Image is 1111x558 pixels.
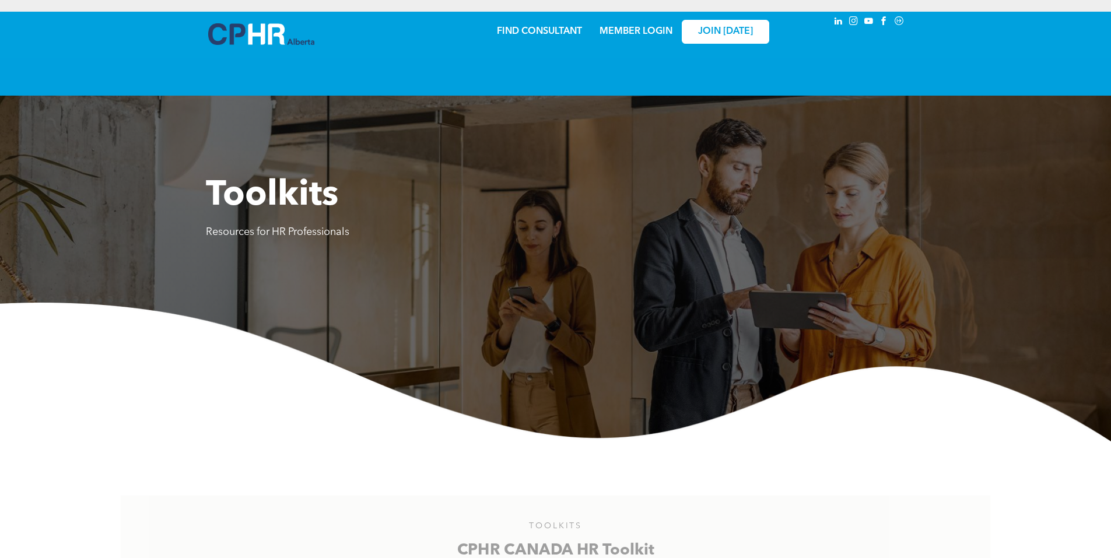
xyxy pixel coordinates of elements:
[682,20,769,44] a: JOIN [DATE]
[847,15,860,30] a: instagram
[206,227,349,237] span: Resources for HR Professionals
[698,26,753,37] span: JOIN [DATE]
[863,15,875,30] a: youtube
[878,15,891,30] a: facebook
[206,178,338,213] span: Toolkits
[832,15,845,30] a: linkedin
[529,522,582,530] span: TOOLKITS
[497,27,582,36] a: FIND CONSULTANT
[600,27,672,36] a: MEMBER LOGIN
[893,15,906,30] a: Social network
[208,23,314,45] img: A blue and white logo for cp alberta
